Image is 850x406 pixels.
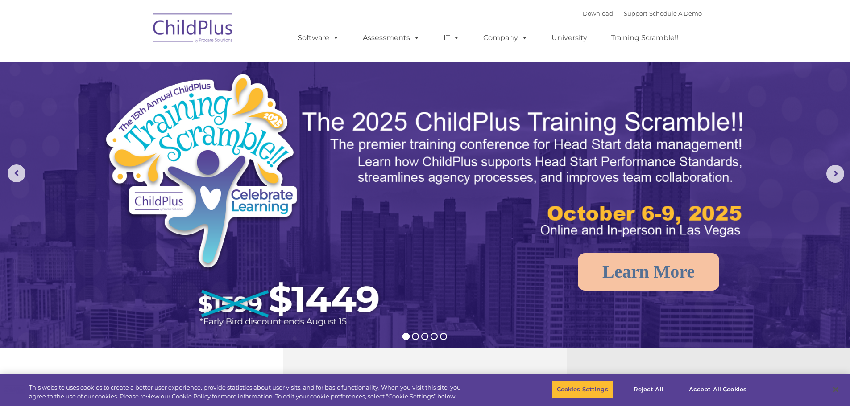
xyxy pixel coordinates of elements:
a: University [543,29,596,47]
span: Last name [124,59,151,66]
img: ChildPlus by Procare Solutions [149,7,238,52]
font: | [583,10,702,17]
span: Phone number [124,95,162,102]
div: This website uses cookies to create a better user experience, provide statistics about user visit... [29,383,468,401]
a: Company [474,29,537,47]
a: Download [583,10,613,17]
a: Learn More [578,253,719,291]
a: IT [435,29,469,47]
a: Software [289,29,348,47]
a: Training Scramble!! [602,29,687,47]
button: Reject All [621,380,676,399]
a: Support [624,10,647,17]
a: Schedule A Demo [649,10,702,17]
a: Assessments [354,29,429,47]
button: Cookies Settings [552,380,613,399]
button: Close [826,380,846,399]
button: Accept All Cookies [684,380,751,399]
